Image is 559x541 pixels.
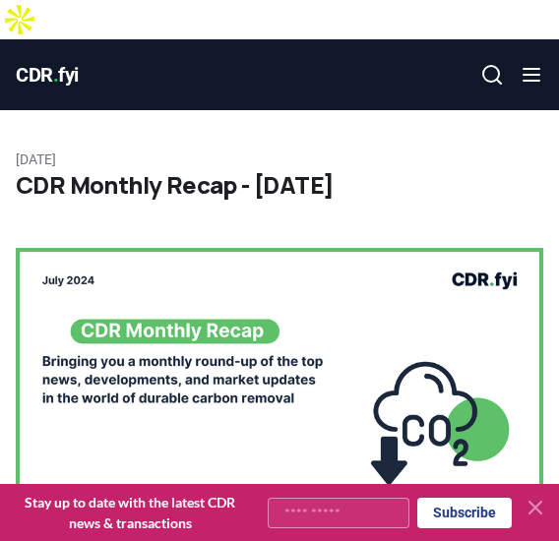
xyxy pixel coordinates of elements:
[16,248,543,511] img: blog post image
[53,63,59,87] span: .
[16,169,543,201] h1: CDR Monthly Recap - [DATE]
[16,63,79,87] span: CDR fyi
[16,61,79,89] a: CDR.fyi
[16,150,543,169] p: [DATE]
